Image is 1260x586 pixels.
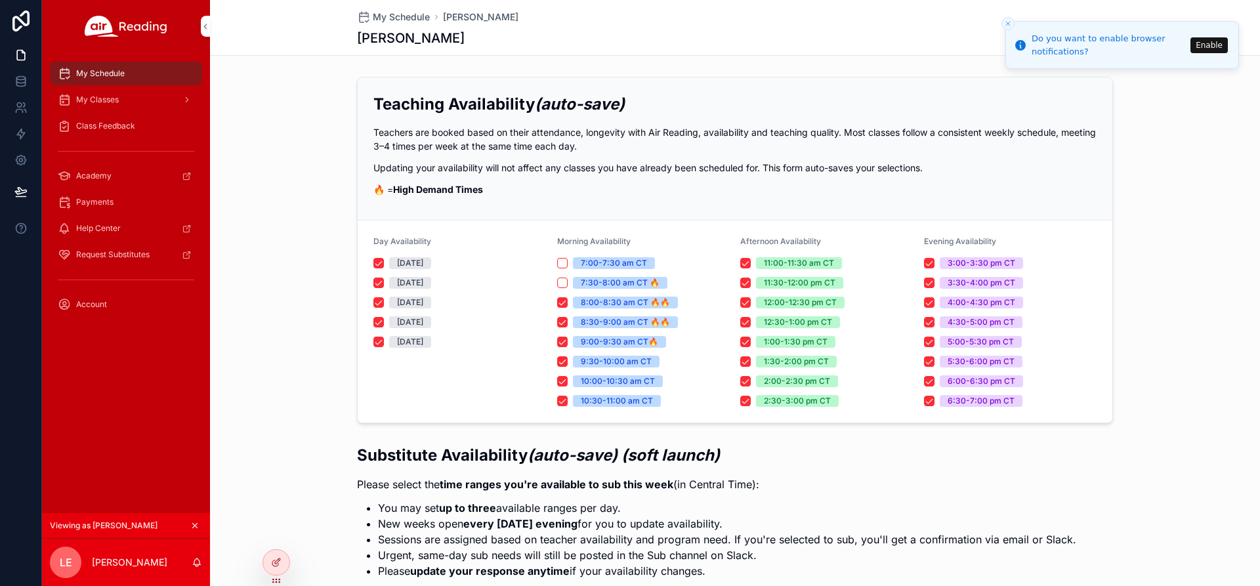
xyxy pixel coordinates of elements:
[397,336,423,348] div: [DATE]
[581,297,670,308] div: 8:00-8:30 am CT 🔥🔥
[764,375,830,387] div: 2:00-2:30 pm CT
[397,297,423,308] div: [DATE]
[924,236,996,246] span: Evening Availability
[76,197,114,207] span: Payments
[581,375,655,387] div: 10:00-10:30 am CT
[373,10,430,24] span: My Schedule
[948,257,1015,269] div: 3:00-3:30 pm CT
[528,446,720,465] em: (auto-save) (soft launch)
[764,336,828,348] div: 1:00-1:30 pm CT
[373,125,1097,153] p: Teachers are booked based on their attendance, longevity with Air Reading, availability and teach...
[581,395,653,407] div: 10:30-11:00 am CT
[764,257,834,269] div: 11:00-11:30 am CT
[764,297,837,308] div: 12:00-12:30 pm CT
[397,277,423,289] div: [DATE]
[50,190,202,214] a: Payments
[378,532,1076,547] li: Sessions are assigned based on teacher availability and program need. If you're selected to sub, ...
[50,243,202,266] a: Request Substitutes
[373,93,1097,115] h2: Teaching Availability
[76,171,112,181] span: Academy
[948,395,1015,407] div: 6:30-7:00 pm CT
[378,547,1076,563] li: Urgent, same-day sub needs will still be posted in the Sub channel on Slack.
[357,10,430,24] a: My Schedule
[463,517,577,530] strong: every [DATE] evening
[85,16,167,37] img: App logo
[50,88,202,112] a: My Classes
[1190,37,1228,53] button: Enable
[764,277,835,289] div: 11:30-12:00 pm CT
[373,182,1097,196] p: 🔥 =
[378,563,1076,579] li: Please if your availability changes.
[581,257,647,269] div: 7:00-7:30 am CT
[357,444,1076,466] h2: Substitute Availability
[373,236,431,246] span: Day Availability
[764,356,829,367] div: 1:30-2:00 pm CT
[948,297,1015,308] div: 4:00-4:30 pm CT
[581,356,652,367] div: 9:30-10:00 am CT
[535,94,625,114] em: (auto-save)
[581,277,660,289] div: 7:30-8:00 am CT 🔥
[581,336,658,348] div: 9:00-9:30 am CT🔥
[76,121,135,131] span: Class Feedback
[410,564,570,577] strong: update your response anytime
[393,184,483,195] strong: High Demand Times
[948,277,1015,289] div: 3:30-4:00 pm CT
[76,249,150,260] span: Request Substitutes
[50,164,202,188] a: Academy
[397,257,423,269] div: [DATE]
[50,293,202,316] a: Account
[948,375,1015,387] div: 6:00-6:30 pm CT
[42,52,210,333] div: scrollable content
[373,161,1097,175] p: Updating your availability will not affect any classes you have already been scheduled for. This ...
[948,316,1015,328] div: 4:30-5:00 pm CT
[764,316,832,328] div: 12:30-1:00 pm CT
[557,236,631,246] span: Morning Availability
[60,555,72,570] span: LE
[948,356,1015,367] div: 5:30-6:00 pm CT
[357,476,1076,492] p: Please select the (in Central Time):
[50,520,157,531] span: Viewing as [PERSON_NAME]
[740,236,821,246] span: Afternoon Availability
[92,556,167,569] p: [PERSON_NAME]
[581,316,670,328] div: 8:30-9:00 am CT 🔥🔥
[50,217,202,240] a: Help Center
[1032,32,1186,58] div: Do you want to enable browser notifications?
[378,500,1076,516] li: You may set available ranges per day.
[1001,17,1015,30] button: Close toast
[397,316,423,328] div: [DATE]
[357,29,465,47] h1: [PERSON_NAME]
[440,478,673,491] strong: time ranges you're available to sub this week
[443,10,518,24] a: [PERSON_NAME]
[76,299,107,310] span: Account
[76,223,121,234] span: Help Center
[378,516,1076,532] li: New weeks open for you to update availability.
[948,336,1014,348] div: 5:00-5:30 pm CT
[764,395,831,407] div: 2:30-3:00 pm CT
[50,62,202,85] a: My Schedule
[439,501,496,514] strong: up to three
[50,114,202,138] a: Class Feedback
[76,68,125,79] span: My Schedule
[76,94,119,105] span: My Classes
